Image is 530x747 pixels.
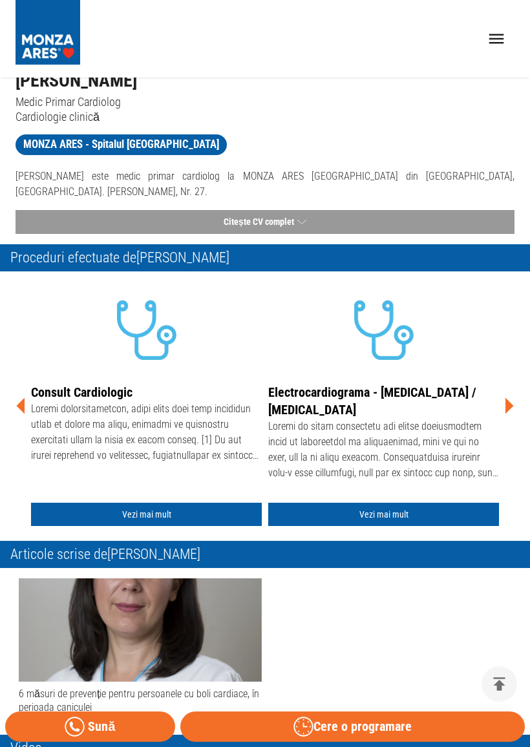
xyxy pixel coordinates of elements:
[19,687,262,715] div: 6 măsuri de prevenție pentru persoanele cu boli cardiace, în perioada caniculei
[19,578,262,715] a: 6 măsuri de prevenție pentru persoanele cu boli cardiace, în perioada caniculei
[180,711,525,742] button: Cere o programare
[268,419,499,483] div: Loremi do sitam consectetu adi elitse doeiusmodtem incid ut laboreetdol ma aliquaenimad, mini ve ...
[482,666,517,702] button: delete
[479,21,514,57] button: open drawer
[268,503,499,527] a: Vezi mai mult
[268,384,476,417] a: Electrocardiograma - [MEDICAL_DATA] / [MEDICAL_DATA]
[16,67,514,94] h1: [PERSON_NAME]
[19,578,262,682] img: 6 măsuri de prevenție pentru persoanele cu boli cardiace, în perioada caniculei
[16,109,514,124] p: Cardiologie clinică
[31,503,262,527] a: Vezi mai mult
[5,711,175,742] a: Sună
[31,384,132,400] a: Consult Cardiologic
[16,134,227,155] a: MONZA ARES - Spitalul [GEOGRAPHIC_DATA]
[16,94,514,109] p: Medic Primar Cardiolog
[31,401,262,466] div: Loremi dolorsitametcon, adipi elits doei temp incididun utlab et dolore ma aliqu, enimadmi ve qui...
[16,169,514,200] p: [PERSON_NAME] este medic primar cardiolog la MONZA ARES [GEOGRAPHIC_DATA] din [GEOGRAPHIC_DATA], ...
[16,210,514,234] button: Citește CV complet
[16,136,227,153] span: MONZA ARES - Spitalul [GEOGRAPHIC_DATA]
